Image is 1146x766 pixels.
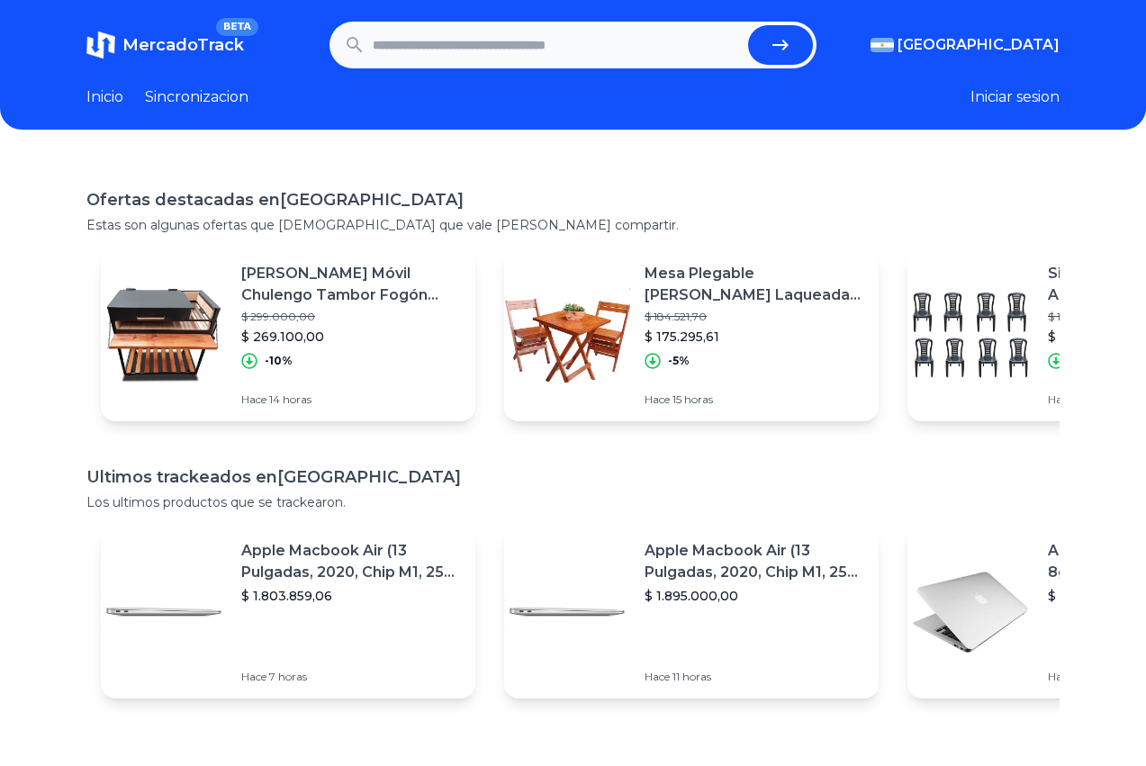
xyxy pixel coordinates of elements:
a: MercadoTrackBETA [86,31,244,59]
button: [GEOGRAPHIC_DATA] [871,34,1060,56]
p: Estas son algunas ofertas que [DEMOGRAPHIC_DATA] que vale [PERSON_NAME] compartir. [86,216,1060,234]
p: -10% [265,354,293,368]
span: [GEOGRAPHIC_DATA] [898,34,1060,56]
h1: Ultimos trackeados en [GEOGRAPHIC_DATA] [86,464,1060,490]
p: Apple Macbook Air (13 Pulgadas, 2020, Chip M1, 256 Gb De Ssd, 8 Gb De Ram) - Plata [645,540,864,583]
p: $ 1.803.859,06 [241,587,461,605]
p: Apple Macbook Air (13 Pulgadas, 2020, Chip M1, 256 Gb De Ssd, 8 Gb De Ram) - Plata [241,540,461,583]
img: Featured image [907,549,1033,675]
img: MercadoTrack [86,31,115,59]
p: Hace 15 horas [645,392,864,407]
p: $ 299.000,00 [241,310,461,324]
a: Featured imageMesa Plegable [PERSON_NAME] Laqueada 70x70 + 2 [PERSON_NAME][GEOGRAPHIC_DATA]!$ 184... [504,248,879,421]
p: -5% [668,354,690,368]
p: Mesa Plegable [PERSON_NAME] Laqueada 70x70 + 2 [PERSON_NAME][GEOGRAPHIC_DATA]! [645,263,864,306]
span: MercadoTrack [122,35,244,55]
a: Featured imageApple Macbook Air (13 Pulgadas, 2020, Chip M1, 256 Gb De Ssd, 8 Gb De Ram) - Plata$... [101,526,475,698]
img: Featured image [101,272,227,398]
a: Featured imageApple Macbook Air (13 Pulgadas, 2020, Chip M1, 256 Gb De Ssd, 8 Gb De Ram) - Plata$... [504,526,879,698]
img: Featured image [504,272,630,398]
h1: Ofertas destacadas en [GEOGRAPHIC_DATA] [86,187,1060,212]
span: BETA [216,18,258,36]
p: Hace 11 horas [645,670,864,684]
img: Featured image [101,549,227,675]
p: $ 184.521,70 [645,310,864,324]
p: $ 1.895.000,00 [645,587,864,605]
p: Hace 14 horas [241,392,461,407]
p: Hace 7 horas [241,670,461,684]
button: Iniciar sesion [970,86,1060,108]
p: Los ultimos productos que se trackearon. [86,493,1060,511]
p: $ 175.295,61 [645,328,864,346]
img: Featured image [907,272,1033,398]
a: Sincronizacion [145,86,248,108]
p: $ 269.100,00 [241,328,461,346]
img: Argentina [871,38,894,52]
a: Inicio [86,86,123,108]
a: Featured image[PERSON_NAME] Móvil Chulengo Tambor Fogón Asador Campestre Pala ,$ 299.000,00$ 269.... [101,248,475,421]
p: [PERSON_NAME] Móvil Chulengo Tambor Fogón Asador Campestre Pala , [241,263,461,306]
img: Featured image [504,549,630,675]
